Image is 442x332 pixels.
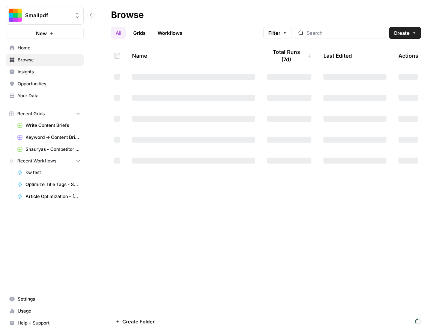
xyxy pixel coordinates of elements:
[6,293,84,305] a: Settings
[6,66,84,78] a: Insights
[111,9,144,21] div: Browse
[25,12,71,19] span: Smallpdf
[6,42,84,54] a: Home
[14,131,84,143] a: Keyword -> Content Brief -> Article
[26,181,80,188] span: Optimize Title Tags - Shauryas
[263,27,292,39] button: Filter
[6,305,84,317] a: Usage
[398,45,418,66] div: Actions
[6,317,84,329] button: Help + Support
[6,28,84,39] button: New
[153,27,187,39] a: Workflows
[6,155,84,167] button: Recent Workflows
[26,169,80,176] span: kw test
[18,320,80,326] span: Help + Support
[9,9,22,22] img: Smallpdf Logo
[26,122,80,129] span: Write Content Briefs
[26,146,80,153] span: Shauryas - Competitor Analysis (Different Languages) Grid
[6,108,84,119] button: Recent Grids
[6,54,84,66] a: Browse
[268,29,280,37] span: Filter
[389,27,421,39] button: Create
[18,68,80,75] span: Insights
[307,29,383,37] input: Search
[111,27,126,39] a: All
[129,27,150,39] a: Grids
[18,45,80,51] span: Home
[36,30,47,37] span: New
[14,191,84,202] a: Article Optimization - [PERSON_NAME]
[26,134,80,141] span: Keyword -> Content Brief -> Article
[26,193,80,200] span: Article Optimization - [PERSON_NAME]
[17,110,45,117] span: Recent Grids
[6,6,84,25] button: Workspace: Smallpdf
[14,179,84,191] a: Optimize Title Tags - Shauryas
[111,316,159,328] button: Create Folder
[14,119,84,131] a: Write Content Briefs
[6,90,84,102] a: Your Data
[122,318,155,325] span: Create Folder
[394,29,410,37] span: Create
[18,296,80,302] span: Settings
[18,92,80,99] span: Your Data
[323,45,352,66] div: Last Edited
[17,158,56,164] span: Recent Workflows
[18,308,80,314] span: Usage
[18,57,80,63] span: Browse
[14,167,84,179] a: kw test
[267,45,311,66] div: Total Runs (7d)
[18,80,80,87] span: Opportunities
[132,45,255,66] div: Name
[6,78,84,90] a: Opportunities
[14,143,84,155] a: Shauryas - Competitor Analysis (Different Languages) Grid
